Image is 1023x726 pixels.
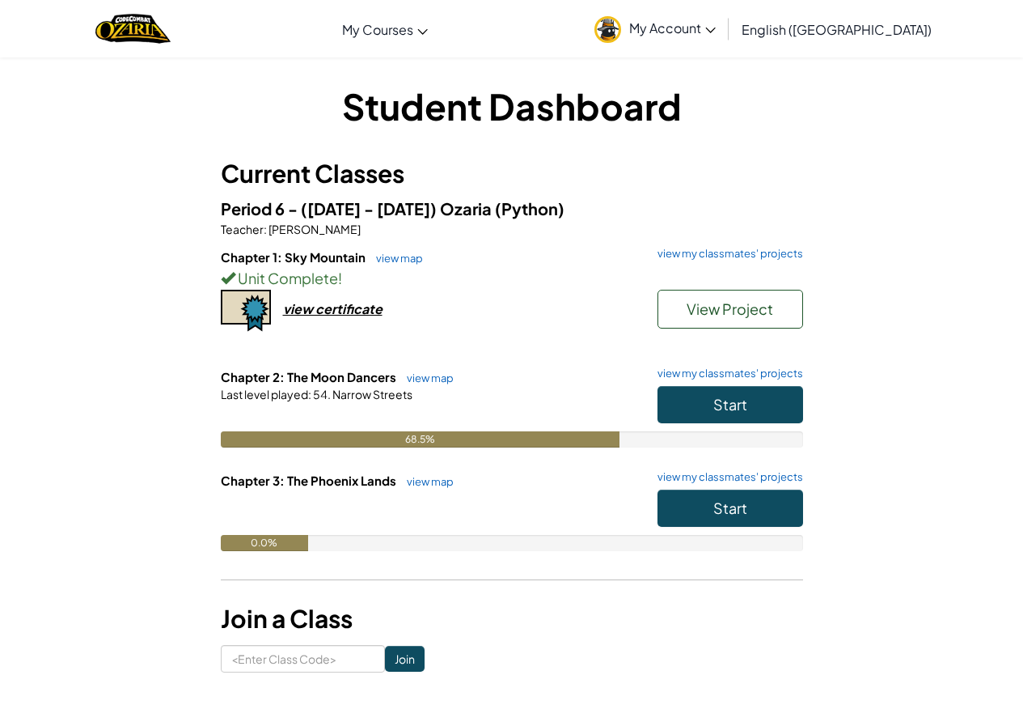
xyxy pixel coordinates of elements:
span: ! [338,269,342,287]
button: Start [657,386,803,423]
a: view my classmates' projects [649,472,803,482]
img: Home [95,12,171,45]
a: view map [399,371,454,384]
span: View Project [687,299,773,318]
span: Narrow Streets [331,387,412,401]
span: My Courses [342,21,413,38]
span: (Python) [495,198,564,219]
a: My Account [586,3,724,54]
span: Chapter 2: The Moon Dancers [221,369,399,384]
div: 68.5% [221,431,619,448]
h3: Join a Class [221,601,803,637]
span: : [308,387,311,401]
span: Start [713,499,747,517]
span: My Account [629,19,716,36]
span: Period 6 - ([DATE] - [DATE]) Ozaria [221,198,495,219]
h3: Current Classes [221,155,803,192]
a: My Courses [334,7,436,51]
span: Chapter 1: Sky Mountain [221,249,368,265]
span: Start [713,395,747,414]
img: certificate-icon.png [221,290,271,332]
button: Start [657,490,803,527]
a: view my classmates' projects [649,248,803,259]
span: Last level played [221,387,308,401]
button: View Project [657,290,803,329]
span: : [264,222,267,236]
span: Teacher [221,222,264,236]
a: view my classmates' projects [649,368,803,379]
a: view map [399,475,454,488]
span: Chapter 3: The Phoenix Lands [221,473,399,488]
a: view map [368,252,423,265]
div: 0.0% [221,535,308,551]
a: English ([GEOGRAPHIC_DATA]) [733,7,940,51]
a: view certificate [221,300,383,317]
span: English ([GEOGRAPHIC_DATA]) [742,21,932,38]
span: Unit Complete [235,269,338,287]
input: <Enter Class Code> [221,645,385,673]
img: avatar [594,16,621,43]
span: 54. [311,387,331,401]
span: [PERSON_NAME] [267,222,361,236]
h1: Student Dashboard [221,81,803,131]
a: Ozaria by CodeCombat logo [95,12,171,45]
div: view certificate [283,300,383,317]
input: Join [385,646,425,672]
